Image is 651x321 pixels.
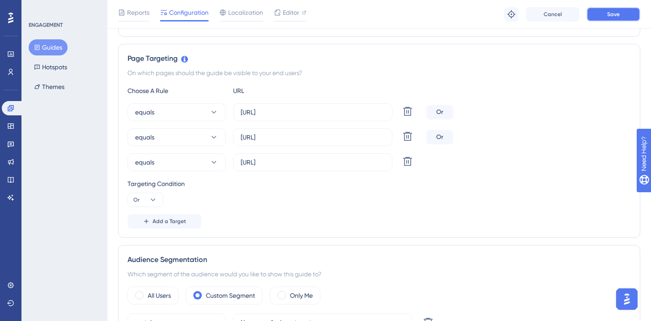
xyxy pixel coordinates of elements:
[544,11,562,18] span: Cancel
[426,130,453,144] div: Or
[233,85,332,96] div: URL
[128,68,631,78] div: On which pages should the guide be visible to your end users?
[128,178,631,189] div: Targeting Condition
[21,2,56,13] span: Need Help?
[135,107,154,118] span: equals
[133,196,140,203] span: Or
[127,7,149,18] span: Reports
[283,7,299,18] span: Editor
[128,214,201,228] button: Add a Target
[241,157,385,167] input: yourwebsite.com/path
[29,21,63,29] div: ENGAGEMENT
[135,132,154,143] span: equals
[228,7,263,18] span: Localization
[29,39,68,55] button: Guides
[290,290,313,301] label: Only Me
[29,79,70,95] button: Themes
[241,107,385,117] input: yourwebsite.com/path
[128,269,631,279] div: Which segment of the audience would you like to show this guide to?
[128,53,631,64] div: Page Targeting
[148,290,171,301] label: All Users
[587,7,640,21] button: Save
[241,132,385,142] input: yourwebsite.com/path
[613,286,640,313] iframe: UserGuiding AI Assistant Launcher
[128,153,226,171] button: equals
[135,157,154,168] span: equals
[128,103,226,121] button: equals
[426,105,453,119] div: Or
[169,7,208,18] span: Configuration
[128,254,631,265] div: Audience Segmentation
[206,290,255,301] label: Custom Segment
[526,7,579,21] button: Cancel
[128,128,226,146] button: equals
[29,59,72,75] button: Hotspots
[128,85,226,96] div: Choose A Rule
[607,11,620,18] span: Save
[128,193,163,207] button: Or
[153,218,186,225] span: Add a Target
